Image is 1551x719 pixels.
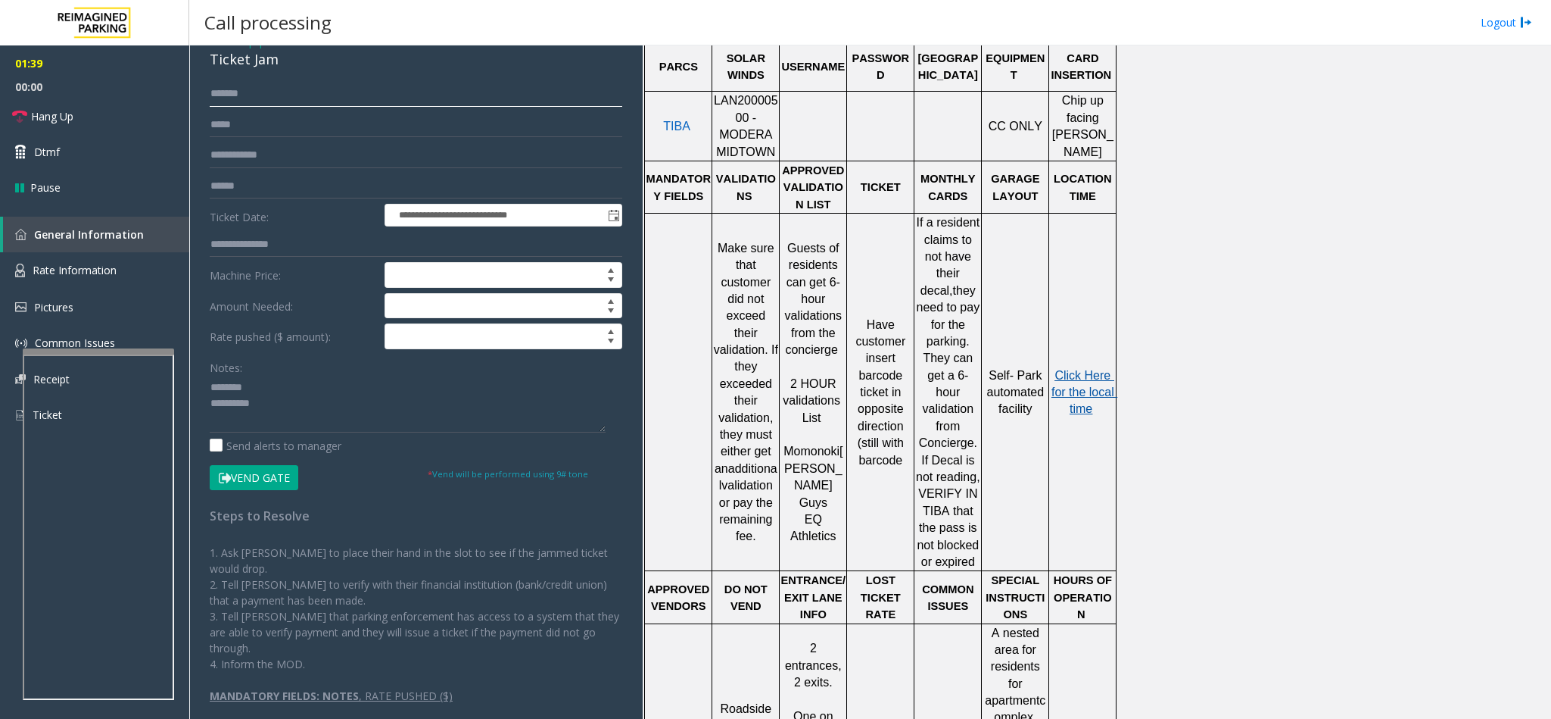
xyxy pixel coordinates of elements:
[210,49,622,70] div: Ticket Jam
[31,108,73,124] span: Hang Up
[855,318,908,467] span: Have customer insert barcode ticket in opposite direction (still with barcode
[1051,52,1111,81] span: CARD INSERTION
[15,374,26,384] img: 'icon'
[206,204,381,227] label: Ticket Date:
[785,642,845,689] span: 2 entrances, 2 exits.
[714,242,782,475] span: Make sure that customer did not exceed their validation. If they exceeded their validation, they ...
[783,445,839,458] span: Momonoki
[428,468,588,480] small: Vend will be performed using 9# tone
[727,52,768,81] span: SOLAR WINDS
[949,284,952,297] span: ,
[1054,574,1115,621] span: HOURS OF OPERATION
[714,94,778,158] span: LAN20000500 - MODERA MIDTOWN
[15,408,25,422] img: 'icon'
[210,509,622,524] h4: Steps to Resolve
[210,465,298,491] button: Vend Gate
[784,445,842,508] span: [PERSON_NAME] Guys
[206,262,381,288] label: Machine Price:
[605,205,621,226] span: Toggle popup
[600,263,621,275] span: Increase value
[206,324,381,349] label: Rate pushed ($ amount):
[1054,173,1115,202] span: LOCATION TIME
[34,227,144,242] span: General Information
[15,229,26,240] img: 'icon'
[861,574,904,621] span: LOST TICKET RATE
[210,689,359,703] u: MANDATORY FIELDS: NOTES
[1481,14,1532,30] a: Logout
[785,242,846,356] span: Guests of residents can get 6-hour validations from the concierge
[1051,370,1117,416] a: Click Here for the local time
[600,306,621,318] span: Decrease value
[781,61,845,73] span: USERNAME
[15,302,26,312] img: 'icon'
[922,583,976,612] span: COMMON ISSUES
[197,4,339,41] h3: Call processing
[34,144,60,160] span: Dtmf
[359,689,453,703] u: , RATE PUSHED ($)
[1520,14,1532,30] img: logout
[663,120,690,133] a: TIBA
[34,300,73,314] span: Pictures
[1051,369,1117,416] span: Click Here for the local time
[206,293,381,319] label: Amount Needed:
[15,264,25,277] img: 'icon'
[235,34,320,48] span: -
[987,369,1048,416] span: Self- Park automated facility
[719,462,777,492] span: additional
[719,479,777,542] span: validation or pay the remaining fee.
[991,173,1042,202] span: GARAGE LAYOUT
[916,284,983,568] span: they need to pay for the parking. They can get a 6-hour validation from Concierge. If Decal is no...
[600,294,621,306] span: Increase value
[35,336,115,350] span: Common Issues
[782,164,847,211] span: APPROVED VALIDATION LIST
[852,52,909,81] span: PASSWORD
[600,275,621,287] span: Decrease value
[783,377,840,407] span: 2 HOUR validations
[724,583,771,612] span: DO NOT VEND
[985,627,1043,708] span: A nested area for residents for apartment
[790,513,836,542] span: EQ Athletics
[917,52,978,81] span: [GEOGRAPHIC_DATA]
[647,583,712,612] span: APPROVED VENDORS
[600,336,621,349] span: Decrease value
[1052,94,1113,158] span: Chip up facing [PERSON_NAME]
[15,337,27,349] img: 'icon'
[986,574,1045,621] span: SPECIAL INSTRUCTIONS
[210,529,622,672] p: 1. Ask [PERSON_NAME] to place their hand in the slot to see if the jammed ticket would drop. 2. T...
[917,216,983,297] span: If a resident claims to not have their decal
[600,324,621,336] span: Increase value
[716,173,776,202] span: VALIDATIONS
[802,411,821,424] span: List
[3,217,189,252] a: General Information
[781,574,846,621] span: ENTRANCE/EXIT LANE INFO
[210,438,341,454] label: Send alerts to manager
[646,173,711,202] span: MANDATORY FIELDS
[861,181,901,193] span: TICKET
[986,52,1045,81] span: EQUIPMENT
[30,180,61,195] span: Pause
[33,263,117,277] span: Rate Information
[989,120,1042,133] span: CC ONLY
[210,355,242,376] label: Notes:
[920,173,979,202] span: MONTHLY CARDS
[659,61,698,73] span: PARCS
